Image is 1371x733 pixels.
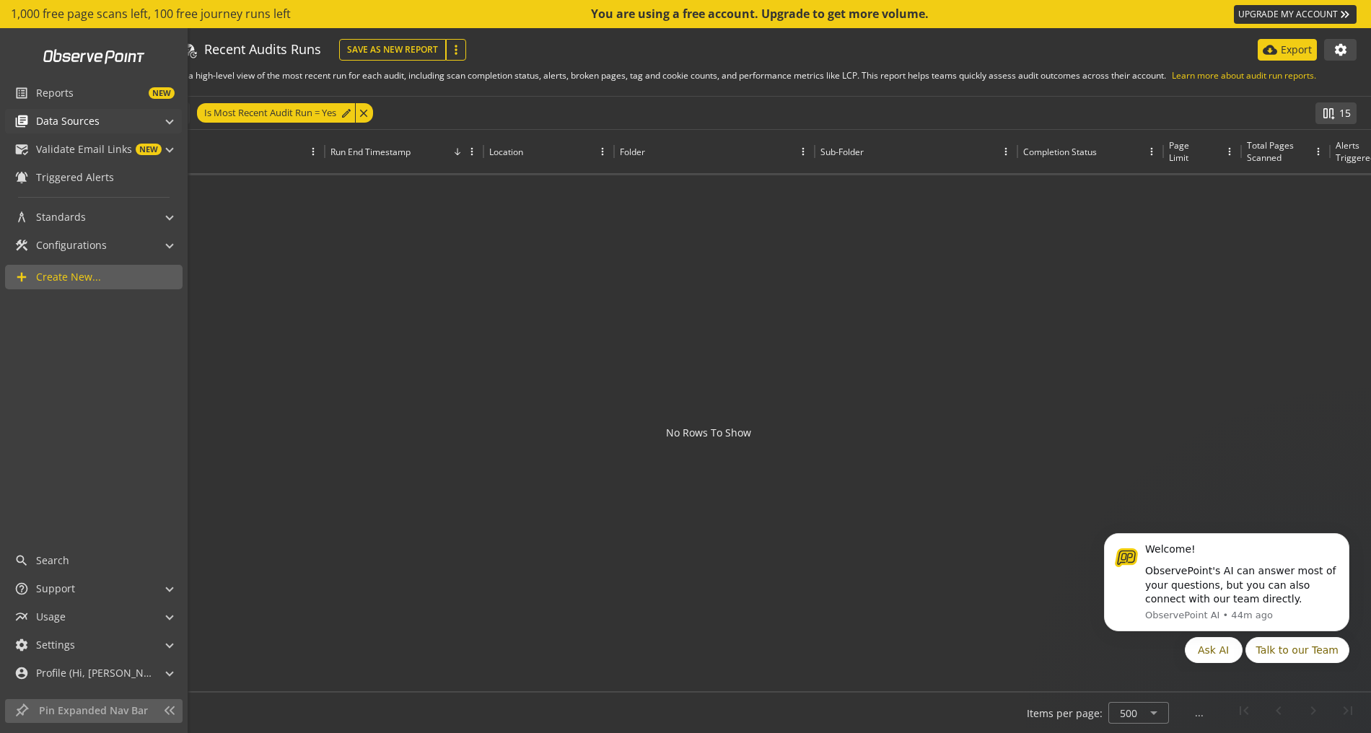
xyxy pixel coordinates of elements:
[5,548,182,573] a: Search
[204,40,321,59] div: Recent Audits Runs
[14,170,29,185] mat-icon: notifications_active
[36,142,132,157] span: Validate Email Links
[5,265,183,289] a: Create New...
[1234,5,1357,24] a: UPGRADE MY ACCOUNT
[1261,695,1296,730] button: Previous page
[14,238,29,253] mat-icon: construction
[14,210,29,224] mat-icon: architecture
[14,86,29,100] mat-icon: list_alt
[5,633,182,657] mat-expansion-panel-header: Settings
[1331,695,1365,730] button: Last page
[330,146,411,158] div: Run End Timestamp
[1247,139,1298,164] div: Total Pages Scanned
[591,6,930,22] div: You are using a free account. Upgrade to get more volume.
[36,86,74,100] span: Reports
[5,205,182,229] mat-expansion-panel-header: Standards
[5,109,182,133] mat-expansion-panel-header: Data Sources
[5,576,182,601] mat-expansion-panel-header: Support
[820,146,864,158] div: Sub-Folder
[36,114,100,128] span: Data Sources
[1315,102,1357,124] button: 15
[1227,695,1261,730] button: First page
[194,100,376,126] mat-chip-listbox: Currently applied filters
[1169,139,1209,164] div: Page Limit
[14,610,29,624] mat-icon: multiline_chart
[1321,106,1336,120] mat-icon: splitscreen_vertical_add
[14,553,29,568] mat-icon: search
[339,39,446,61] button: Save As New Report
[36,638,75,652] span: Settings
[39,703,155,718] span: Pin Expanded Nav Bar
[341,107,352,119] mat-icon: edit
[1082,520,1371,672] iframe: Intercom notifications message
[1023,146,1097,158] div: Completion Status
[14,114,29,128] mat-icon: library_books
[1338,7,1352,22] mat-icon: keyboard_double_arrow_right
[14,638,29,652] mat-icon: settings
[5,661,182,685] mat-expansion-panel-header: Profile (Hi, [PERSON_NAME]!)
[77,69,1316,82] p: Recent Audit Runs provides a high-level view of the most recent run for each audit, including sca...
[36,666,152,680] span: Profile (Hi, [PERSON_NAME]!)
[36,210,86,224] span: Standards
[36,270,101,284] span: Create New...
[5,165,182,190] a: Triggered Alerts
[5,233,182,258] mat-expansion-panel-header: Configurations
[1258,39,1317,61] button: Export
[149,87,175,99] span: NEW
[5,81,182,105] a: ReportsNEW
[1172,69,1316,82] a: Learn more about audit run reports.
[36,581,75,596] span: Support
[189,51,198,59] mat-icon: update
[14,142,29,157] mat-icon: mark_email_read
[136,144,162,155] span: NEW
[620,146,645,158] div: Folder
[36,553,69,568] span: Search
[1281,43,1312,57] p: Export
[489,146,523,158] div: Location
[11,6,291,22] span: 1,000 free page scans left, 100 free journey runs left
[14,666,29,680] mat-icon: account_circle
[1333,43,1348,57] mat-icon: settings
[1339,106,1351,120] span: 15
[36,238,107,253] span: Configurations
[14,270,29,284] mat-icon: add
[36,610,66,624] span: Usage
[14,581,29,596] mat-icon: help_outline
[204,103,336,123] span: Is Most Recent Audit Run = Yes
[1296,695,1331,730] button: Next page
[1263,43,1277,57] mat-icon: cloud_download
[1195,706,1204,720] div: ...
[5,605,182,629] mat-expansion-panel-header: Usage
[1027,706,1103,721] div: Items per page:
[5,137,182,162] mat-expansion-panel-header: Validate Email LinksNEW
[449,43,463,57] mat-icon: more_vert
[36,170,114,185] span: Triggered Alerts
